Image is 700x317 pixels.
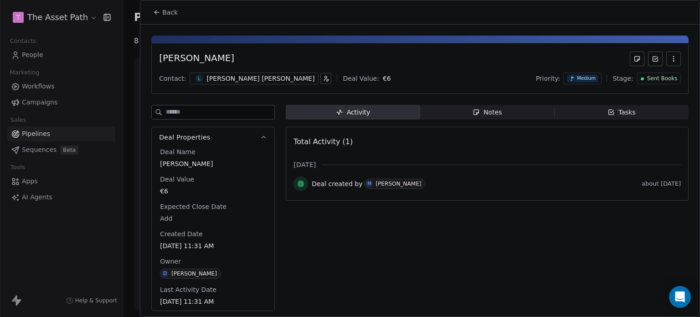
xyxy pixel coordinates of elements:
div: Open Intercom Messenger [669,286,691,308]
span: Add [160,214,266,223]
span: Deal Properties [159,133,210,142]
span: [PERSON_NAME] [160,159,266,168]
span: Priority: [536,74,561,83]
span: L [196,75,203,83]
span: Owner [158,257,183,266]
button: Back [148,4,183,21]
span: Deal Name [158,147,197,156]
span: Medium [577,75,596,82]
span: € 6 [383,75,391,82]
span: Sent Books [647,75,677,83]
span: Deal Value [158,175,196,184]
span: [DATE] [293,160,316,169]
div: M [367,180,371,187]
div: [PERSON_NAME] [159,52,234,66]
span: about [DATE] [642,180,681,187]
span: Deal created by [312,179,362,188]
span: €6 [160,187,266,196]
span: Stage: [612,74,633,83]
span: Back [162,8,178,17]
div: [PERSON_NAME] [376,181,421,187]
div: Contact: [159,74,186,83]
span: Last Activity Date [158,285,218,294]
span: [DATE] 11:31 AM [160,241,266,250]
div: Tasks [607,108,636,117]
span: [DATE] 11:31 AM [160,297,266,306]
div: Notes [473,108,502,117]
div: Deal Properties [152,147,274,311]
div: Deal Value: [343,74,379,83]
span: Total Activity (1) [293,137,353,146]
button: Deal Properties [152,127,274,147]
div: D [163,270,167,277]
div: [PERSON_NAME] [171,270,217,277]
span: Created Date [158,229,204,239]
span: Expected Close Date [158,202,228,211]
div: [PERSON_NAME] [PERSON_NAME] [206,74,314,83]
